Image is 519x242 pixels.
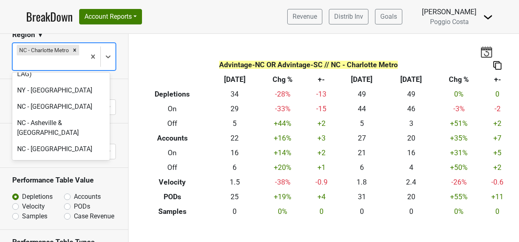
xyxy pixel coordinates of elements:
td: 0 % [259,204,306,219]
th: +- [482,73,513,87]
h3: Performance Table Value [12,176,116,185]
td: 6 [337,160,386,175]
div: Remove NC - Charlotte Metro [70,45,79,55]
th: Depletions [135,87,210,102]
td: -3 % [436,102,482,117]
span: Poggio Costa [430,18,469,26]
td: -2 [482,102,513,117]
td: +11 [482,189,513,204]
td: -13 [306,87,337,102]
td: 46 [386,102,436,117]
td: +31 % [436,146,482,161]
td: -33 % [259,102,306,117]
th: +- [306,73,337,87]
th: [DATE] [337,73,386,87]
td: 29 [210,102,259,117]
th: Off [135,117,210,131]
label: Depletions [22,192,53,202]
td: -28 % [259,87,306,102]
label: Case Revenue [74,211,114,221]
button: Account Reports [79,9,142,24]
td: 44 [337,102,386,117]
label: PODs [74,202,90,211]
th: Chg % [259,73,306,87]
label: Velocity [22,202,45,211]
td: 1.5 [210,175,259,189]
td: +35 % [436,131,482,146]
div: NC - [GEOGRAPHIC_DATA] [12,141,110,157]
td: 2.4 [386,175,436,189]
td: 5 [210,117,259,131]
th: Velocity [135,175,210,189]
td: -15 [306,102,337,117]
td: +1 [306,160,337,175]
td: 16 [210,146,259,161]
th: Off [135,160,210,175]
a: BreakDown [26,8,73,25]
td: +7 [482,131,513,146]
td: +5 [482,146,513,161]
span: ▼ [37,30,44,40]
td: 16 [386,146,436,161]
td: +20 % [259,160,306,175]
th: PODs [135,189,210,204]
th: Accounts [135,131,210,146]
div: OH - [GEOGRAPHIC_DATA] & [GEOGRAPHIC_DATA] [12,157,110,183]
td: 0 [386,204,436,219]
td: 0 [482,87,513,102]
img: Dropdown Menu [483,12,493,22]
td: 25 [210,189,259,204]
label: Accounts [74,192,101,202]
td: +4 [306,189,337,204]
td: -0.9 [306,175,337,189]
span: Advintage-NC OR Advintage-SC // NC - Charlotte Metro [219,61,398,69]
td: 1.8 [337,175,386,189]
label: Samples [22,211,47,221]
td: 49 [337,87,386,102]
td: +19 % [259,189,306,204]
th: [DATE] [210,73,259,87]
td: +50 % [436,160,482,175]
td: +2 [482,160,513,175]
h3: Region [12,31,35,39]
td: 34 [210,87,259,102]
td: 0 [306,204,337,219]
td: -38 % [259,175,306,189]
td: 3 [386,117,436,131]
th: Samples [135,204,210,219]
td: +44 % [259,117,306,131]
td: 5 [337,117,386,131]
td: 0 [337,204,386,219]
img: last_updated_date [480,46,492,57]
td: 4 [386,160,436,175]
th: [DATE] [386,73,436,87]
td: +14 % [259,146,306,161]
td: 0 % [436,87,482,102]
td: +55 % [436,189,482,204]
a: Goals [375,9,402,24]
td: 49 [386,87,436,102]
td: 0 [482,204,513,219]
td: +2 [306,146,337,161]
td: 0 [210,204,259,219]
td: +2 [306,117,337,131]
td: 6 [210,160,259,175]
td: +16 % [259,131,306,146]
td: 21 [337,146,386,161]
div: NY - [GEOGRAPHIC_DATA] [12,82,110,99]
th: Chg % [436,73,482,87]
a: Revenue [287,9,322,24]
td: 31 [337,189,386,204]
td: +2 [482,117,513,131]
td: 20 [386,131,436,146]
th: On [135,146,210,161]
th: On [135,102,210,117]
a: Distrib Inv [329,9,368,24]
td: -26 % [436,175,482,189]
td: 0 % [436,204,482,219]
div: NC - [GEOGRAPHIC_DATA] [12,99,110,115]
img: Copy to clipboard [493,61,501,70]
div: NC - Charlotte Metro [17,45,70,55]
div: [PERSON_NAME] [422,7,477,17]
td: +51 % [436,117,482,131]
